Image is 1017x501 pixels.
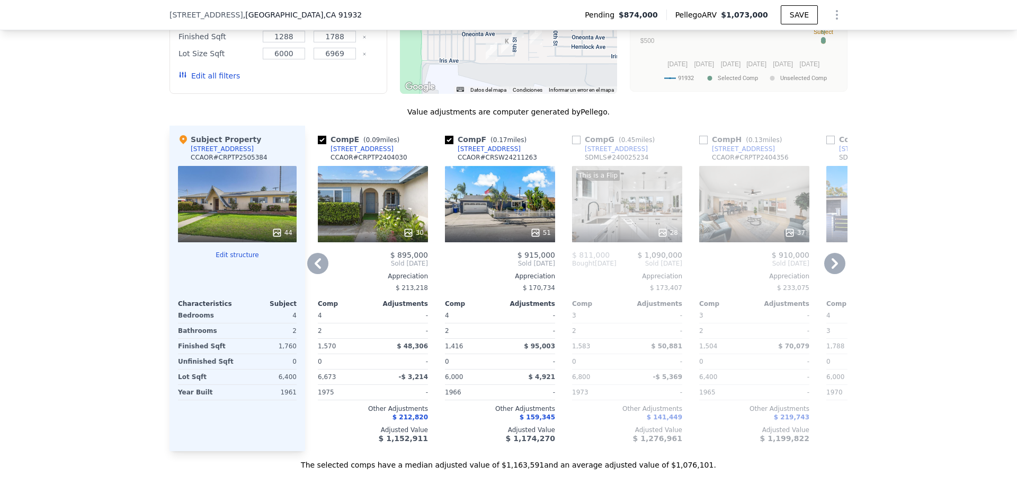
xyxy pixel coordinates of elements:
[375,354,428,369] div: -
[318,385,371,400] div: 1975
[777,284,809,292] span: $ 233,075
[178,370,235,384] div: Lot Sqft
[445,323,498,338] div: 2
[493,136,507,144] span: 0.17
[572,373,590,381] span: 6,800
[572,342,590,350] span: 1,583
[445,405,555,413] div: Other Adjustments
[694,60,714,68] text: [DATE]
[239,308,297,323] div: 4
[826,405,936,413] div: Other Adjustments
[784,227,805,238] div: 37
[191,145,254,153] div: [STREET_ADDRESS]
[653,373,682,381] span: -$ 5,369
[699,300,754,308] div: Comp
[826,358,831,365] span: 0
[375,323,428,338] div: -
[712,153,789,162] div: CCAOR # CRPTP2404356
[760,434,809,443] span: $ 1,199,822
[445,358,449,365] span: 0
[178,323,235,338] div: Bathrooms
[721,11,768,19] span: $1,073,000
[619,10,658,20] span: $874,000
[627,300,682,308] div: Adjustments
[617,259,682,268] span: Sold [DATE]
[169,451,847,470] div: The selected comps have a median adjusted value of $1,163,591 and an average adjusted value of $1...
[178,300,237,308] div: Characteristics
[399,373,428,381] span: -$ 3,214
[826,272,936,280] div: Appreciation
[178,308,235,323] div: Bedrooms
[458,153,537,162] div: CCAOR # CRSW24211263
[523,284,555,292] span: $ 170,734
[362,35,367,39] button: Clear
[396,284,428,292] span: $ 213,218
[445,312,449,319] span: 4
[318,272,428,280] div: Appreciation
[572,259,595,268] span: Bought
[781,5,818,24] button: SAVE
[318,323,371,338] div: 2
[179,29,256,44] div: Finished Sqft
[392,414,428,421] span: $ 212,820
[502,308,555,323] div: -
[699,385,752,400] div: 1965
[500,300,555,308] div: Adjustments
[699,134,786,145] div: Comp H
[721,60,741,68] text: [DATE]
[572,300,627,308] div: Comp
[629,385,682,400] div: -
[800,60,820,68] text: [DATE]
[445,145,521,153] a: [STREET_ADDRESS]
[699,405,809,413] div: Other Adjustments
[629,323,682,338] div: -
[375,385,428,400] div: -
[712,145,775,153] div: [STREET_ADDRESS]
[445,300,500,308] div: Comp
[826,312,831,319] span: 4
[524,342,555,350] span: $ 95,003
[657,227,678,238] div: 28
[572,312,576,319] span: 3
[585,153,648,162] div: SDMLS # 240025234
[520,414,555,421] span: $ 159,345
[699,342,717,350] span: 1,504
[637,251,682,259] span: $ 1,090,000
[318,259,428,268] span: Sold [DATE]
[640,37,655,45] text: $500
[826,4,847,25] button: Show Options
[445,426,555,434] div: Adjusted Value
[826,426,936,434] div: Adjusted Value
[169,107,847,117] div: Value adjustments are computer generated by Pellego .
[647,414,682,421] span: $ 141,449
[373,300,428,308] div: Adjustments
[778,342,809,350] span: $ 70,079
[754,300,809,308] div: Adjustments
[572,358,576,365] span: 0
[445,385,498,400] div: 1966
[585,10,619,20] span: Pending
[530,27,542,45] div: 931 Arriba Avenida
[331,153,407,162] div: CCAOR # CRPTP2404030
[756,370,809,384] div: -
[502,323,555,338] div: -
[513,87,542,93] a: Condiciones
[756,354,809,369] div: -
[191,153,267,162] div: CCAOR # CRPTP2505384
[572,251,610,259] span: $ 811,000
[169,10,243,20] span: [STREET_ADDRESS]
[318,145,394,153] a: [STREET_ADDRESS]
[403,80,438,94] img: Google
[633,434,682,443] span: $ 1,276,961
[318,134,404,145] div: Comp E
[178,251,297,259] button: Edit structure
[179,46,256,61] div: Lot Size Sqft
[318,405,428,413] div: Other Adjustments
[678,75,694,82] text: 91932
[572,145,648,153] a: [STREET_ADDRESS]
[572,385,625,400] div: 1973
[699,323,752,338] div: 2
[826,323,879,338] div: 3
[576,170,620,181] div: This is a Flip
[272,227,292,238] div: 44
